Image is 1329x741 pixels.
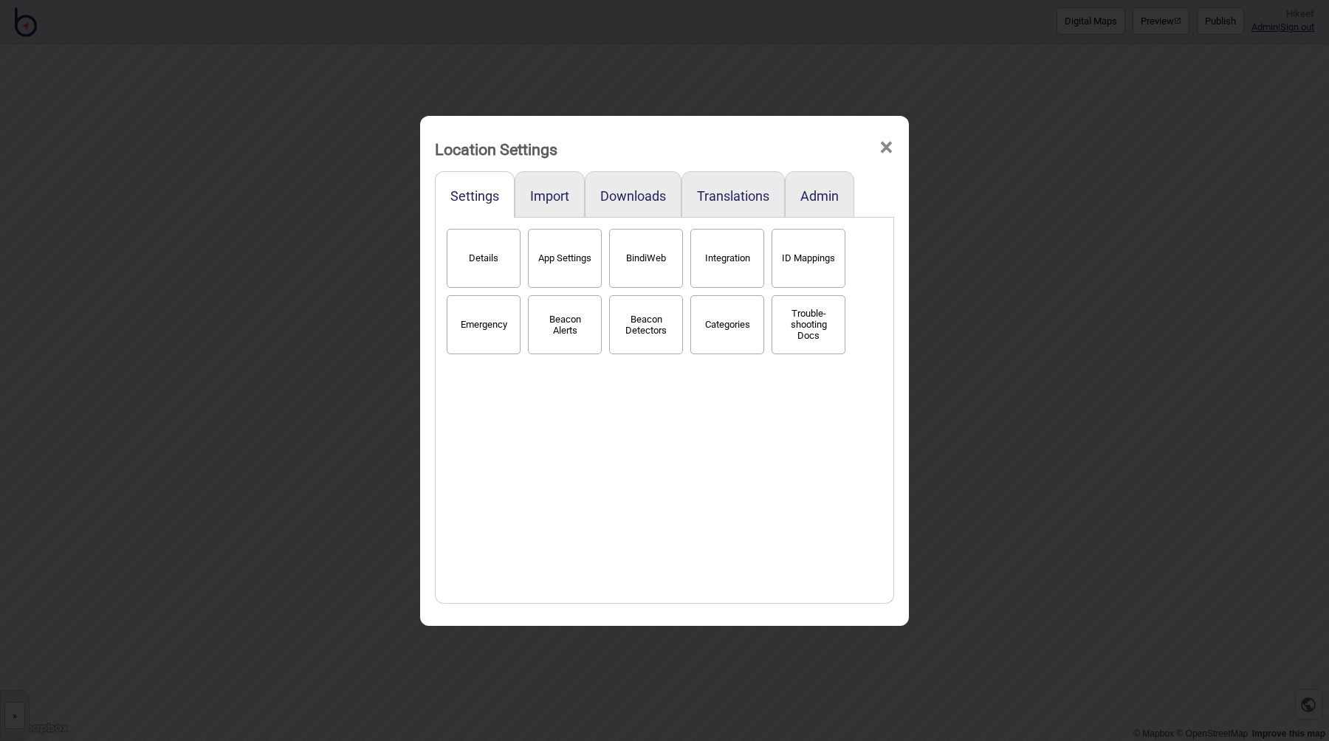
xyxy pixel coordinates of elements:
[528,295,602,354] button: Beacon Alerts
[879,123,894,172] span: ×
[600,188,666,204] button: Downloads
[447,295,521,354] button: Emergency
[768,315,849,331] a: Trouble-shooting Docs
[447,229,521,288] button: Details
[609,295,683,354] button: Beacon Detectors
[690,295,764,354] button: Categories
[435,134,557,165] div: Location Settings
[772,229,845,288] button: ID Mappings
[450,188,499,204] button: Settings
[528,229,602,288] button: App Settings
[609,229,683,288] button: BindiWeb
[687,315,768,331] a: Categories
[690,229,764,288] button: Integration
[530,188,569,204] button: Import
[697,188,769,204] button: Translations
[772,295,845,354] button: Trouble-shooting Docs
[800,188,839,204] button: Admin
